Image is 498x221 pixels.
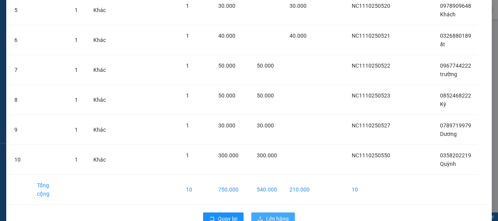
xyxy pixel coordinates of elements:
span: Kỳ [440,101,446,107]
td: 7 [8,55,31,85]
span: Dương [440,131,457,137]
span: NC1110250527 [352,122,390,129]
span: 1 [75,67,78,73]
span: NC1110250550 [352,152,390,158]
span: 1 [186,152,189,158]
span: 1 [75,7,78,13]
span: 50.000 [218,63,235,69]
span: 30.000 [257,122,274,129]
span: 1 [186,33,189,39]
td: Khác [87,115,112,145]
span: 0978909648 [440,3,471,9]
td: 540.000 [251,175,283,205]
span: NC1110250520 [352,3,390,9]
span: 50.000 [218,92,235,99]
span: 1 [186,122,189,129]
span: 50.000 [257,92,274,99]
span: 30.000 [289,3,307,9]
span: 30.000 [218,122,235,129]
td: 10 [8,145,31,175]
span: NC1110250523 [352,92,390,99]
td: 8 [8,85,31,115]
span: 50.000 [257,63,274,69]
span: 40.000 [218,33,235,39]
span: 30.000 [218,3,235,9]
span: 0358202219 [440,152,471,158]
span: 1 [186,3,189,9]
span: 1 [75,97,78,103]
td: Khác [87,25,112,55]
span: 40.000 [289,33,307,39]
span: 0326880189 [440,33,471,39]
td: 9 [8,115,31,145]
span: 1 [75,127,78,133]
td: 10 [180,175,212,205]
td: 210.000 [283,175,316,205]
span: 0967744222 [440,63,471,69]
span: Quỳnh [440,161,456,167]
span: 1 [186,92,189,99]
span: 300.000 [257,152,277,158]
span: NC1110250521 [352,33,390,39]
td: 10 [345,175,396,205]
td: Khác [87,85,112,115]
span: 1 [186,63,189,69]
span: NC1110250522 [352,63,390,69]
span: 0789719979 [440,122,471,129]
td: 6 [8,25,31,55]
td: Khác [87,145,112,175]
td: Khác [87,55,112,85]
span: trường [440,71,457,77]
span: ất [440,41,445,47]
td: Tổng cộng [31,175,68,205]
td: 750.000 [212,175,251,205]
span: 1 [75,37,78,43]
span: Khách [440,11,456,17]
span: 0852468222 [440,92,471,99]
span: 300.000 [218,152,238,158]
span: 1 [75,157,78,163]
